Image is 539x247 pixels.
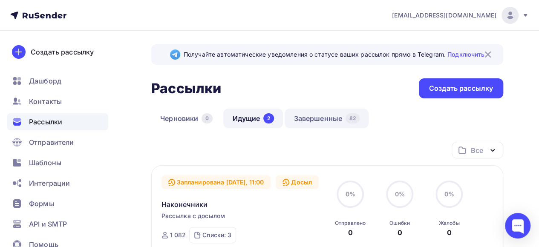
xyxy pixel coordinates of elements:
[29,219,67,229] span: API и SMTP
[223,109,283,128] a: Идущие2
[161,175,271,189] div: Запланирована [DATE], 11:00
[389,220,410,227] div: Ошибки
[161,212,225,220] span: Рассылка с досылом
[439,220,460,227] div: Жалобы
[447,51,484,58] a: Подключить
[29,137,74,147] span: Отправители
[447,227,451,238] div: 0
[170,231,186,239] div: 1 082
[29,76,61,86] span: Дашборд
[170,49,180,60] img: Telegram
[29,198,54,209] span: Формы
[444,190,454,198] span: 0%
[276,175,319,189] div: Досыл
[392,7,529,24] a: [EMAIL_ADDRESS][DOMAIN_NAME]
[202,231,231,239] div: Списки: 3
[452,142,503,158] button: Все
[29,117,62,127] span: Рассылки
[346,113,360,123] div: 82
[29,158,61,168] span: Шаблоны
[397,227,402,238] div: 0
[429,83,493,93] div: Создать рассылку
[348,227,352,238] div: 0
[345,190,355,198] span: 0%
[7,154,108,171] a: Шаблоны
[285,109,369,128] a: Завершенные82
[202,113,213,123] div: 0
[151,109,222,128] a: Черновики0
[184,50,484,59] span: Получайте автоматические уведомления о статусе ваших рассылок прямо в Telegram.
[29,96,62,106] span: Контакты
[7,134,108,151] a: Отправители
[471,145,483,155] div: Все
[151,80,221,97] h2: Рассылки
[29,178,70,188] span: Интеграции
[7,113,108,130] a: Рассылки
[161,199,208,210] span: Наконечники
[31,47,94,57] div: Создать рассылку
[335,220,366,227] div: Отправлено
[392,11,496,20] span: [EMAIL_ADDRESS][DOMAIN_NAME]
[263,113,274,123] div: 2
[395,190,404,198] span: 0%
[7,72,108,89] a: Дашборд
[7,195,108,212] a: Формы
[7,93,108,110] a: Контакты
